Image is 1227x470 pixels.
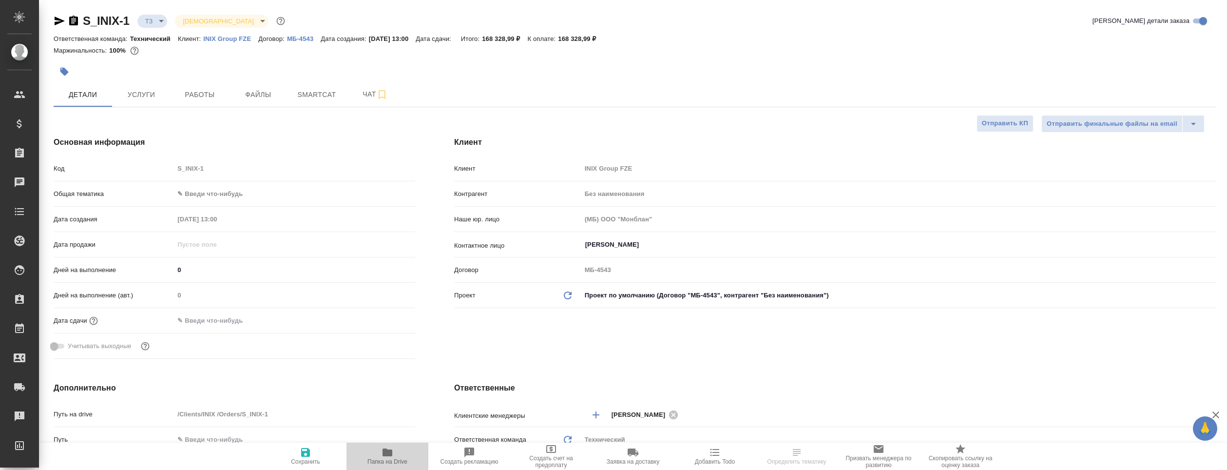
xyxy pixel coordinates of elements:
[54,215,174,224] p: Дата создания
[180,17,256,25] button: [DEMOGRAPHIC_DATA]
[54,435,174,445] p: Путь
[767,458,826,465] span: Определить тематику
[441,458,498,465] span: Создать рекламацию
[1193,416,1217,441] button: 🙏
[925,455,996,469] span: Скопировать ссылку на оценку заказа
[558,35,603,42] p: 168 328,99 ₽
[454,411,581,421] p: Клиентские менеджеры
[291,458,320,465] span: Сохранить
[454,189,581,199] p: Контрагент
[454,265,581,275] p: Договор
[584,403,608,427] button: Добавить менеджера
[510,443,592,470] button: Создать счет на предоплату
[54,47,109,54] p: Маржинальность:
[174,186,415,202] div: ✎ Введи что-нибудь
[482,35,527,42] p: 168 328,99 ₽
[174,432,415,447] input: ✎ Введи что-нибудь
[581,431,1216,448] div: Технический
[176,89,223,101] span: Работы
[592,443,674,470] button: Заявка на доставку
[130,35,178,42] p: Технический
[59,89,106,101] span: Детали
[1197,418,1213,439] span: 🙏
[695,458,735,465] span: Добавить Todo
[352,88,399,100] span: Чат
[274,15,287,27] button: Доп статусы указывают на важность/срочность заказа
[178,35,203,42] p: Клиент:
[844,455,914,469] span: Призвать менеджера по развитию
[581,287,1216,304] div: Проект по умолчанию (Договор "МБ-4543", контрагент "Без наименования")
[428,443,510,470] button: Создать рекламацию
[581,187,1216,201] input: Пустое поле
[174,263,415,277] input: ✎ Введи что-нибудь
[416,35,453,42] p: Дата сдачи:
[54,137,415,148] h4: Основная информация
[54,189,174,199] p: Общая тематика
[581,263,1216,277] input: Пустое поле
[137,15,168,28] div: ТЗ
[756,443,838,470] button: Определить тематику
[1041,115,1205,133] div: split button
[287,34,321,42] a: МБ-4543
[174,288,415,302] input: Пустое поле
[142,17,156,25] button: ТЗ
[54,265,174,275] p: Дней на выполнение
[54,35,130,42] p: Ответственная команда:
[612,410,671,420] span: [PERSON_NAME]
[1093,16,1189,26] span: [PERSON_NAME] детали заказа
[118,89,165,101] span: Услуги
[838,443,920,470] button: Призвать менеджера по развитию
[54,240,174,250] p: Дата продажи
[516,455,586,469] span: Создать счет на предоплату
[321,35,368,42] p: Дата создания:
[1041,115,1183,133] button: Отправить финальные файлы на email
[177,189,403,199] div: ✎ Введи что-нибудь
[174,313,259,328] input: ✎ Введи что-нибудь
[369,35,416,42] p: [DATE] 13:00
[109,47,128,54] p: 100%
[293,89,340,101] span: Smartcat
[367,458,407,465] span: Папка на Drive
[287,35,321,42] p: МБ-4543
[607,458,659,465] span: Заявка на доставку
[68,341,132,351] span: Учитывать выходные
[54,316,87,326] p: Дата сдачи
[454,435,526,445] p: Ответственная команда
[265,443,346,470] button: Сохранить
[54,291,174,300] p: Дней на выполнение (авт.)
[977,115,1034,132] button: Отправить КП
[528,35,558,42] p: К оплате:
[174,161,415,176] input: Пустое поле
[54,410,174,419] p: Путь на drive
[203,35,258,42] p: INIX Group FZE
[139,340,152,352] button: Выбери, если сб и вс нужно считать рабочими днями для выполнения заказа.
[674,443,756,470] button: Добавить Todo
[174,212,259,226] input: Пустое поле
[346,443,428,470] button: Папка на Drive
[68,15,79,27] button: Скопировать ссылку
[461,35,482,42] p: Итого:
[920,443,1001,470] button: Скопировать ссылку на оценку заказа
[581,161,1216,176] input: Пустое поле
[54,61,75,82] button: Добавить тэг
[203,34,258,42] a: INIX Group FZE
[258,35,287,42] p: Договор:
[612,409,682,421] div: [PERSON_NAME]
[54,164,174,174] p: Код
[54,15,65,27] button: Скопировать ссылку для ЯМессенджера
[454,382,1216,394] h4: Ответственные
[982,118,1028,129] span: Отправить КП
[54,382,415,394] h4: Дополнительно
[1211,244,1213,246] button: Open
[376,89,388,100] svg: Подписаться
[454,215,581,224] p: Наше юр. лицо
[454,241,581,251] p: Контактное лицо
[174,407,415,421] input: Пустое поле
[454,137,1216,148] h4: Клиент
[454,164,581,174] p: Клиент
[454,291,476,300] p: Проект
[174,237,259,252] input: Пустое поле
[83,14,130,27] a: S_INIX-1
[581,212,1216,226] input: Пустое поле
[235,89,282,101] span: Файлы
